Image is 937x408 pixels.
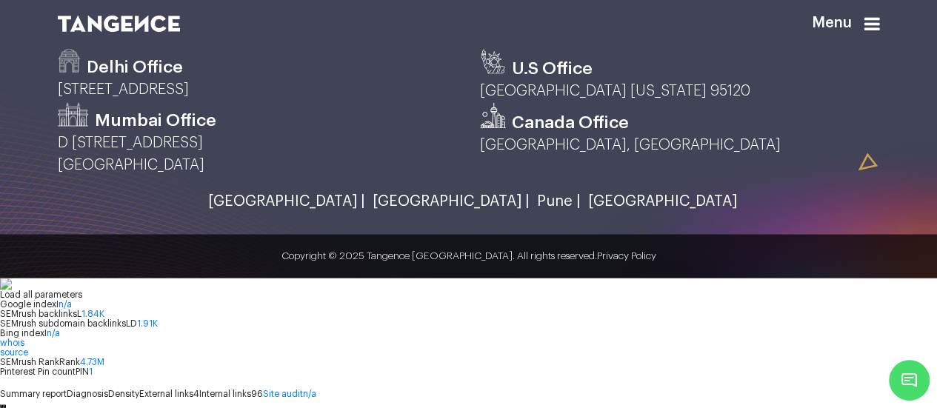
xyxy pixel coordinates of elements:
[597,250,656,260] a: Privacy Policy
[365,193,530,209] a: [GEOGRAPHIC_DATA] |
[3,404,6,407] button: Configure panel
[263,389,316,398] a: Site auditn/a
[480,102,506,128] img: canada.svg
[56,299,59,308] span: I
[76,367,89,375] span: PIN
[581,193,737,209] a: [GEOGRAPHIC_DATA]
[58,102,89,126] img: Path-530.png
[530,193,581,209] a: Pune |
[137,318,158,327] a: 1.91K
[889,360,930,401] span: Chat Widget
[44,328,47,337] span: I
[193,389,199,398] span: 4
[89,367,93,375] a: 1
[126,318,137,327] span: LD
[263,389,303,398] span: Site audit
[67,389,108,398] span: Diagnosis
[199,389,251,398] span: Internal links
[95,110,216,132] h3: Mumbai Office
[139,389,193,398] span: External links
[512,58,593,80] h3: U.S Office
[81,309,104,318] a: 1.84K
[251,389,263,398] span: 96
[201,193,365,209] a: [GEOGRAPHIC_DATA] |
[77,309,81,318] span: L
[480,80,880,102] p: [GEOGRAPHIC_DATA] [US_STATE] 95120
[303,389,316,398] span: n/a
[108,389,139,398] span: Density
[512,112,629,134] h3: Canada Office
[58,132,458,176] p: D [STREET_ADDRESS] [GEOGRAPHIC_DATA]
[480,134,880,156] p: [GEOGRAPHIC_DATA], [GEOGRAPHIC_DATA]
[59,299,72,308] a: n/a
[47,328,60,337] a: n/a
[480,48,506,74] img: us.svg
[58,48,81,73] img: Path-529.png
[58,78,458,101] p: [STREET_ADDRESS]
[87,56,183,78] h3: Delhi Office
[59,357,80,366] span: Rank
[80,357,104,366] a: 4.73M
